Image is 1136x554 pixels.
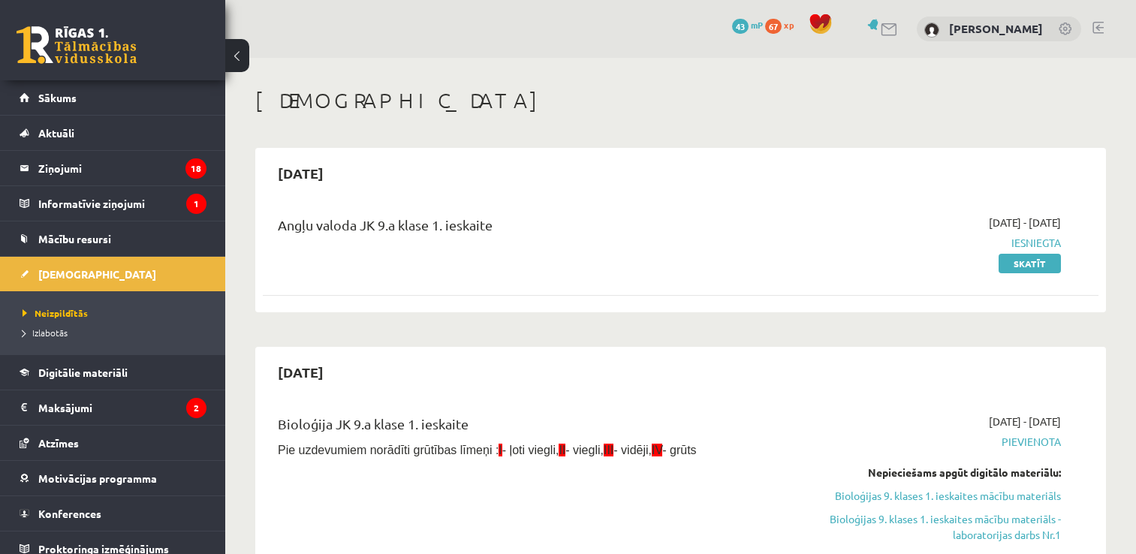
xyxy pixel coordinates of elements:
[20,461,206,495] a: Motivācijas programma
[20,116,206,150] a: Aktuāli
[815,511,1061,543] a: Bioloģijas 9. klases 1. ieskaites mācību materiāls - laboratorijas darbs Nr.1
[38,151,206,185] legend: Ziņojumi
[38,186,206,221] legend: Informatīvie ziņojumi
[499,444,502,456] span: I
[20,151,206,185] a: Ziņojumi18
[17,26,137,64] a: Rīgas 1. Tālmācības vidusskola
[20,221,206,256] a: Mācību resursi
[949,21,1043,36] a: [PERSON_NAME]
[765,19,782,34] span: 67
[751,19,763,31] span: mP
[815,465,1061,480] div: Nepieciešams apgūt digitālo materiālu:
[278,444,697,456] span: Pie uzdevumiem norādīti grūtības līmeņi : - ļoti viegli, - viegli, - vidēji, - grūts
[815,235,1061,251] span: Iesniegta
[20,355,206,390] a: Digitālie materiāli
[255,88,1106,113] h1: [DEMOGRAPHIC_DATA]
[23,327,68,339] span: Izlabotās
[999,254,1061,273] a: Skatīt
[23,306,210,320] a: Neizpildītās
[815,434,1061,450] span: Pievienota
[263,155,339,191] h2: [DATE]
[20,390,206,425] a: Maksājumi2
[924,23,939,38] img: Ivanda Kokina
[732,19,763,31] a: 43 mP
[20,80,206,115] a: Sākums
[784,19,794,31] span: xp
[38,507,101,520] span: Konferences
[20,186,206,221] a: Informatīvie ziņojumi1
[20,496,206,531] a: Konferences
[765,19,801,31] a: 67 xp
[23,326,210,339] a: Izlabotās
[989,414,1061,429] span: [DATE] - [DATE]
[38,366,128,379] span: Digitālie materiāli
[815,488,1061,504] a: Bioloģijas 9. klases 1. ieskaites mācību materiāls
[38,91,77,104] span: Sākums
[732,19,749,34] span: 43
[185,158,206,179] i: 18
[38,267,156,281] span: [DEMOGRAPHIC_DATA]
[989,215,1061,230] span: [DATE] - [DATE]
[652,444,662,456] span: IV
[604,444,613,456] span: III
[38,436,79,450] span: Atzīmes
[38,232,111,245] span: Mācību resursi
[559,444,565,456] span: II
[278,414,792,441] div: Bioloģija JK 9.a klase 1. ieskaite
[23,307,88,319] span: Neizpildītās
[186,194,206,214] i: 1
[38,126,74,140] span: Aktuāli
[20,426,206,460] a: Atzīmes
[20,257,206,291] a: [DEMOGRAPHIC_DATA]
[38,471,157,485] span: Motivācijas programma
[186,398,206,418] i: 2
[38,390,206,425] legend: Maksājumi
[263,354,339,390] h2: [DATE]
[278,215,792,242] div: Angļu valoda JK 9.a klase 1. ieskaite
